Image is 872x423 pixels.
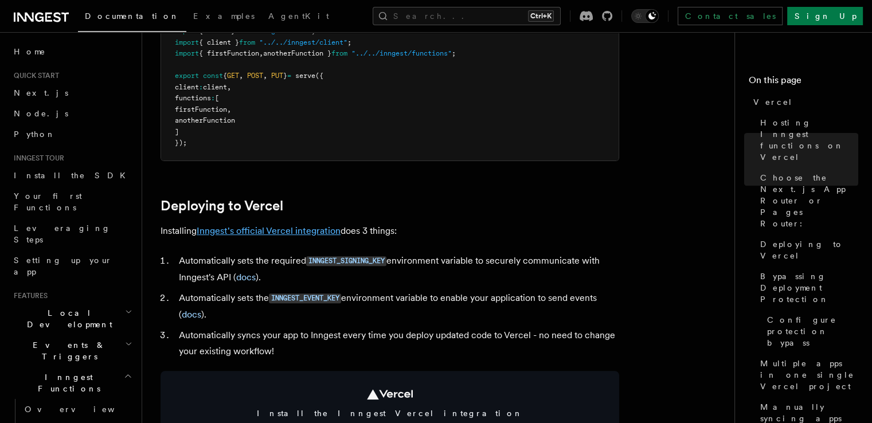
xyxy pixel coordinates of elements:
li: Automatically sets the required environment variable to securely communicate with Inngest's API ( ). [175,253,619,285]
span: Install the SDK [14,171,132,180]
span: , [263,72,267,80]
p: Installing does 3 things: [161,223,619,239]
span: from [331,49,347,57]
span: functions [175,94,211,102]
span: Setting up your app [14,256,112,276]
a: AgentKit [261,3,336,31]
button: Local Development [9,303,135,335]
a: Overview [20,399,135,420]
span: client [175,83,199,91]
span: export [175,72,199,80]
a: docs [182,309,201,320]
span: ; [347,38,351,46]
span: Home [14,46,46,57]
a: Sign Up [787,7,863,25]
span: from [239,38,255,46]
a: Node.js [9,103,135,124]
a: Choose the Next.js App Router or Pages Router: [756,167,858,234]
button: Events & Triggers [9,335,135,367]
span: : [211,94,215,102]
span: Your first Functions [14,191,82,212]
a: Python [9,124,135,144]
span: = [287,72,291,80]
span: , [259,49,263,57]
code: INNGEST_SIGNING_KEY [306,256,386,266]
li: Automatically syncs your app to Inngest every time you deploy updated code to Vercel - no need to... [175,327,619,359]
span: { [223,72,227,80]
span: GET [227,72,239,80]
span: Features [9,291,48,300]
span: Leveraging Steps [14,224,111,244]
a: Leveraging Steps [9,218,135,250]
span: ({ [315,72,323,80]
span: firstFunction [175,105,227,113]
a: Your first Functions [9,186,135,218]
a: Install the SDK [9,165,135,186]
span: }); [175,139,187,147]
span: Events & Triggers [9,339,125,362]
span: { firstFunction [199,49,259,57]
a: Documentation [78,3,186,32]
a: Hosting Inngest functions on Vercel [756,112,858,167]
span: , [239,72,243,80]
span: Hosting Inngest functions on Vercel [760,117,858,163]
li: Automatically sets the environment variable to enable your application to send events ( ). [175,290,619,323]
a: Bypassing Deployment Protection [756,266,858,310]
span: POST [247,72,263,80]
span: import [175,49,199,57]
span: "../../inngest/client" [259,38,347,46]
span: AgentKit [268,11,329,21]
span: "../../inngest/functions" [351,49,452,57]
span: Inngest Functions [9,371,124,394]
a: INNGEST_SIGNING_KEY [306,255,386,266]
a: Contact sales [678,7,783,25]
span: Node.js [14,109,68,118]
kbd: Ctrl+K [528,10,554,22]
span: Overview [25,405,143,414]
span: anotherFunction [175,116,235,124]
span: [ [215,94,219,102]
a: Setting up your app [9,250,135,282]
span: serve [295,72,315,80]
a: Vercel [749,92,858,112]
span: ; [452,49,456,57]
span: { client } [199,38,239,46]
a: Multiple apps in one single Vercel project [756,353,858,397]
span: Inngest tour [9,154,64,163]
span: const [203,72,223,80]
span: , [227,83,231,91]
button: Toggle dark mode [631,9,659,23]
button: Search...Ctrl+K [373,7,561,25]
span: Multiple apps in one single Vercel project [760,358,858,392]
span: : [199,83,203,91]
span: Choose the Next.js App Router or Pages Router: [760,172,858,229]
span: Vercel [753,96,793,108]
a: Deploying to Vercel [756,234,858,266]
a: Home [9,41,135,62]
span: Local Development [9,307,125,330]
span: Quick start [9,71,59,80]
span: PUT [271,72,283,80]
span: client [203,83,227,91]
span: Next.js [14,88,68,97]
span: Documentation [85,11,179,21]
span: Bypassing Deployment Protection [760,271,858,305]
a: Inngest's official Vercel integration [197,225,341,236]
h4: On this page [749,73,858,92]
span: import [175,38,199,46]
span: } [283,72,287,80]
code: INNGEST_EVENT_KEY [269,293,341,303]
a: Next.js [9,83,135,103]
button: Inngest Functions [9,367,135,399]
a: INNGEST_EVENT_KEY [269,292,341,303]
span: Python [14,130,56,139]
span: anotherFunction } [263,49,331,57]
span: Configure protection bypass [767,314,858,348]
span: Install the Inngest Vercel integration [174,408,605,419]
span: Deploying to Vercel [760,238,858,261]
a: Examples [186,3,261,31]
span: Examples [193,11,255,21]
span: , [227,105,231,113]
a: Deploying to Vercel [161,198,283,214]
span: ] [175,128,179,136]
